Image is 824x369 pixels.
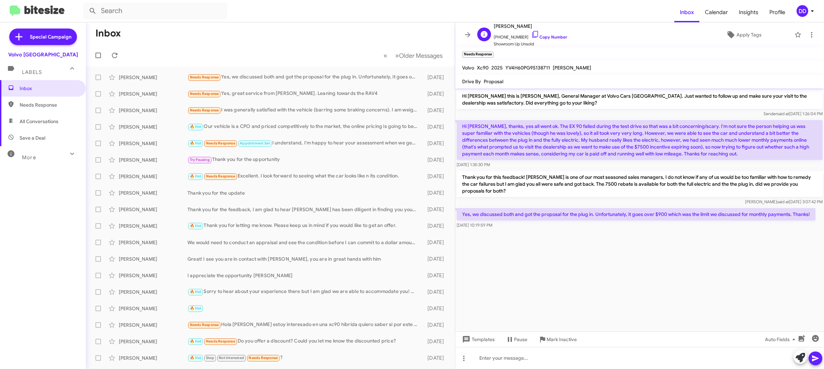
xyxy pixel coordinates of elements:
[190,158,210,162] span: Try Pausing
[421,189,449,196] div: [DATE]
[421,206,449,213] div: [DATE]
[190,306,202,311] span: 🔥 Hot
[764,2,791,22] a: Profile
[457,162,490,167] span: [DATE] 1:35:30 PM
[22,69,42,75] span: Labels
[461,333,495,346] span: Templates
[119,140,187,147] div: [PERSON_NAME]
[83,3,227,19] input: Search
[777,199,789,204] span: said at
[457,208,815,220] p: Yes, we discussed both and got the proposal for the plug in. Unfortunately, it goes over $900 whi...
[421,239,449,246] div: [DATE]
[119,289,187,295] div: [PERSON_NAME]
[380,48,447,63] nav: Page navigation example
[187,123,421,131] div: Our vehicle is a CPO and priced competitively to the market, the online pricing is going to be ou...
[187,156,421,164] div: Thank you for the opportunity
[206,174,235,178] span: Needs Response
[421,140,449,147] div: [DATE]
[187,206,421,213] div: Thank you for the feedback, I am glad to hear [PERSON_NAME] has been diligent in finding you your...
[462,78,481,85] span: Drive By
[736,29,762,41] span: Apply Tags
[421,338,449,345] div: [DATE]
[249,356,278,360] span: Needs Response
[119,272,187,279] div: [PERSON_NAME]
[206,339,235,344] span: Needs Response
[391,48,447,63] button: Next
[119,355,187,361] div: [PERSON_NAME]
[119,90,187,97] div: [PERSON_NAME]
[187,172,421,180] div: Excellent. I look forward to seeing what the car looks like n its condition.
[119,239,187,246] div: [PERSON_NAME]
[219,356,244,360] span: Not Interested
[187,321,421,329] div: Hola [PERSON_NAME] estoy interesado en una xc90 híbrida quiero saber si por este medio se puede h...
[777,111,789,116] span: said at
[206,141,235,145] span: Needs Response
[531,34,567,40] a: Copy Number
[421,305,449,312] div: [DATE]
[494,22,567,30] span: [PERSON_NAME]
[533,333,582,346] button: Mark Inactive
[457,120,823,160] p: Hi [PERSON_NAME], thanks, yes all went ok. The EX 90 failed during the test drive so that was a b...
[190,290,202,294] span: 🔥 Hot
[759,333,803,346] button: Auto Fields
[22,154,36,161] span: More
[20,118,58,125] span: All Conversations
[733,2,764,22] a: Insights
[505,65,550,71] span: YV4H60PG9S138711
[206,356,214,360] span: Stop
[765,333,798,346] span: Auto Fields
[119,322,187,328] div: [PERSON_NAME]
[190,356,202,360] span: 🔥 Hot
[190,323,219,327] span: Needs Response
[20,85,78,92] span: Inbox
[190,224,202,228] span: 🔥 Hot
[791,5,816,17] button: DD
[187,337,421,345] div: Do you offer a discount? Could you let me know the discounted price?
[462,65,474,71] span: Volvo
[421,107,449,114] div: [DATE]
[699,2,733,22] a: Calendar
[500,333,533,346] button: Pause
[95,28,121,39] h1: Inbox
[190,91,219,96] span: Needs Response
[187,222,421,230] div: Thank you for letting me know. Please keep us in mind if you would like to get an offer.
[119,223,187,229] div: [PERSON_NAME]
[379,48,391,63] button: Previous
[421,355,449,361] div: [DATE]
[457,223,492,228] span: [DATE] 10:19:59 PM
[462,52,494,58] small: Needs Response
[421,256,449,262] div: [DATE]
[421,223,449,229] div: [DATE]
[384,51,387,60] span: «
[187,354,421,362] div: ?
[119,189,187,196] div: [PERSON_NAME]
[119,156,187,163] div: [PERSON_NAME]
[119,305,187,312] div: [PERSON_NAME]
[190,108,219,112] span: Needs Response
[119,123,187,130] div: [PERSON_NAME]
[674,2,699,22] a: Inbox
[190,339,202,344] span: 🔥 Hot
[494,30,567,41] span: [PHONE_NUMBER]
[187,90,421,98] div: Yes, great service from [PERSON_NAME]. Leaning towards the RAV4
[119,256,187,262] div: [PERSON_NAME]
[240,141,270,145] span: Appointment Set
[477,65,489,71] span: Xc90
[421,173,449,180] div: [DATE]
[421,289,449,295] div: [DATE]
[119,74,187,81] div: [PERSON_NAME]
[491,65,503,71] span: 2025
[187,189,421,196] div: Thank you for the update
[421,74,449,81] div: [DATE]
[553,65,591,71] span: [PERSON_NAME]
[187,73,421,81] div: Yes, we discussed both and got the proposal for the plug in. Unfortunately, it goes over $900 whi...
[399,52,443,59] span: Older Messages
[187,139,421,147] div: I understand, I'm happy to hear your assessment when we get to it. I'll see you [DATE].
[421,322,449,328] div: [DATE]
[20,101,78,108] span: Needs Response
[745,199,823,204] span: [PERSON_NAME] [DATE] 3:07:42 PM
[190,174,202,178] span: 🔥 Hot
